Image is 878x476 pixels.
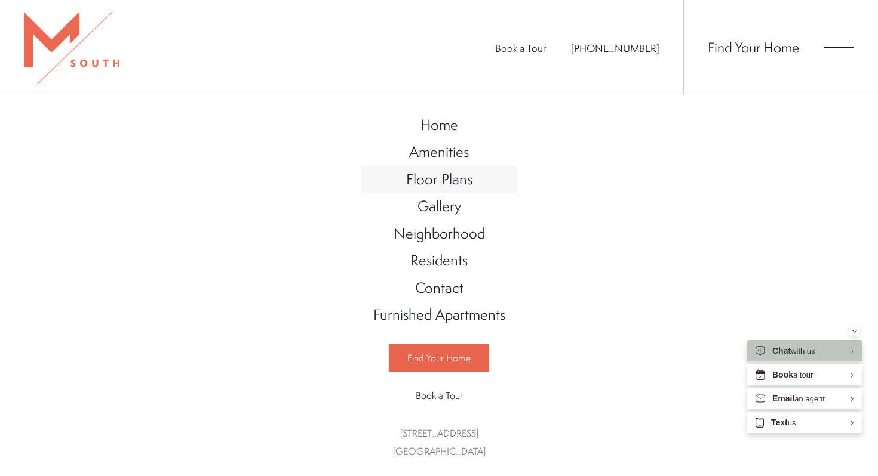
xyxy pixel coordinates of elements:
span: Furnished Apartments [373,304,505,324]
a: Go to Contact [361,274,517,302]
a: Find Your Home [389,344,489,372]
a: Book a Tour [495,41,546,55]
a: Get Directions to 5110 South Manhattan Avenue Tampa, FL 33611 [393,426,486,458]
a: Go to Amenities [361,138,517,166]
button: Open Menu [824,42,854,52]
a: Go to Furnished Apartments (opens in a new tab) [361,301,517,329]
a: Call Us at 813-570-8014 [571,41,659,55]
a: Go to Gallery [361,193,517,220]
span: Home [420,115,458,135]
span: Gallery [417,196,461,216]
a: Find Your Home [708,38,799,57]
span: Residents [410,250,468,270]
span: Floor Plans [406,169,472,189]
span: [PHONE_NUMBER] [571,41,659,55]
a: Go to Floor Plans [361,166,517,193]
a: Go to Neighborhood [361,220,517,248]
span: Contact [415,277,463,298]
span: Amenities [409,141,469,162]
span: Book a Tour [416,389,463,402]
a: Go to Home [361,112,517,139]
span: Neighborhood [394,223,485,243]
a: Book a Tour [389,382,489,409]
span: Find Your Home [407,351,471,364]
div: Main [361,100,517,472]
img: MSouth [24,12,119,84]
a: Go to Residents [361,247,517,274]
